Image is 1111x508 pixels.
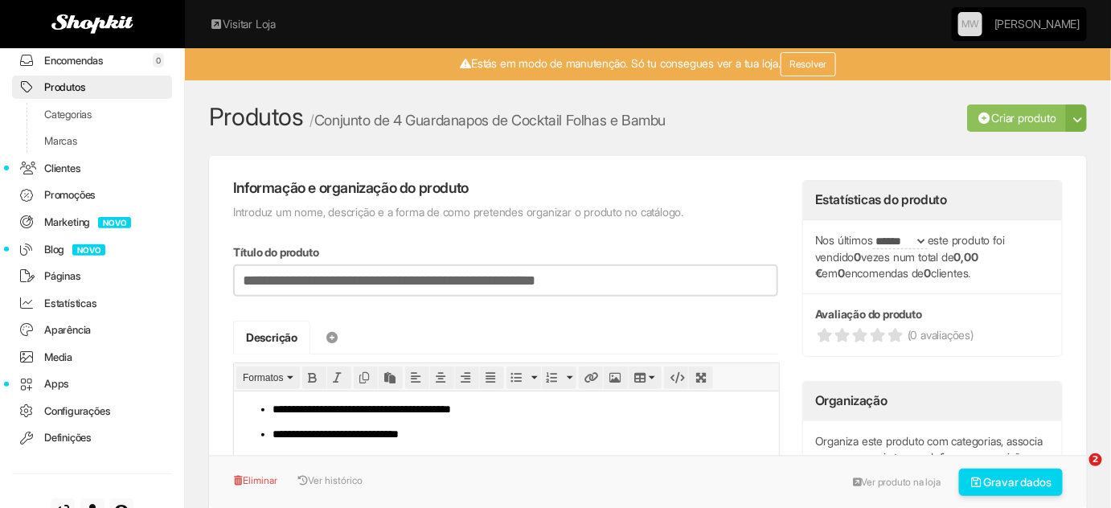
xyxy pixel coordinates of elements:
[12,426,172,449] a: Definições
[12,183,172,207] a: Promoções
[325,332,339,343] i: Adicionar separador
[98,217,131,228] span: NOVO
[233,469,286,493] button: Eliminar
[1089,453,1102,466] span: 2
[405,367,429,389] div: Align left
[604,367,628,389] div: Insert/edit image
[12,211,172,234] a: MarketingNOVO
[379,367,403,389] div: Paste
[815,394,888,408] h3: Organização
[12,264,172,288] a: Páginas
[967,104,1067,132] a: Criar produto
[480,367,504,389] div: Justify
[629,367,662,389] div: Table
[12,157,172,180] a: Clientes
[12,318,172,342] a: Aparência
[844,470,949,494] a: Ver produto na loja
[243,372,284,383] span: Formatos
[815,193,947,207] h3: Estatísticas do produto
[233,244,319,260] label: Título do produto
[815,306,922,322] label: Avaliação do produto
[12,49,172,72] a: Encomendas0
[689,367,713,389] div: Fullscreen
[455,367,479,389] div: Align right
[12,399,172,423] a: Configurações
[310,112,666,129] small: Conjunto de 4 Guardanapos de Cocktail Folhas e Bambu
[855,250,862,264] strong: 0
[908,327,974,343] span: (0 avaliações)
[72,244,105,256] span: NOVO
[12,129,172,153] a: Marcas
[924,266,932,280] strong: 0
[506,367,541,389] div: Bullet list
[430,367,454,389] div: Align center
[12,103,172,126] a: Categorias
[233,321,310,354] a: Descrição
[1056,453,1095,492] iframe: Intercom live chat
[958,12,982,36] a: MW
[542,367,576,389] div: Numbered list
[327,367,351,389] div: Italic
[815,433,1050,481] p: Organiza este produto com categorias, associa uma marca, cria tags e define a sua posição no catá...
[12,292,172,315] a: Estatísticas
[579,367,603,389] div: Insert/edit link
[289,469,363,493] button: Ver histórico
[209,16,276,32] a: Visitar Loja
[51,14,133,34] img: Shopkit
[310,112,314,129] span: /
[815,326,1050,344] a: (0 avaliações)
[838,266,845,280] strong: 0
[12,238,172,261] a: BlogNOVO
[994,8,1080,40] a: [PERSON_NAME]
[664,367,688,389] div: Source code
[12,346,172,369] a: Media
[815,232,1050,281] p: Nos últimos este produto foi vendido vezes num total de em encomendas de clientes.
[12,372,172,395] a: Apps
[153,53,164,68] span: 0
[781,52,835,76] a: Resolver
[12,76,172,99] a: Produtos
[354,367,378,389] div: Copy
[302,367,326,389] div: Bold
[233,204,778,220] p: Introduz um nome, descrição e a forma de como pretendes organizar o produto no catálogo.
[209,102,304,131] a: Produtos
[201,52,1095,76] div: Estás em modo de manutenção. Só tu consegues ver a tua loja.
[959,469,1064,496] button: Gravar dados
[233,180,778,196] h4: Informação e organização do produto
